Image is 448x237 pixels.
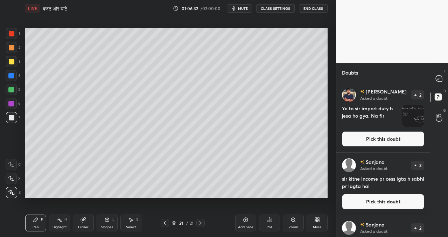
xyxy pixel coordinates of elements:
p: [PERSON_NAME] [366,89,407,95]
img: default.png [342,221,356,235]
div: C [6,159,21,170]
div: H [64,218,67,221]
div: Shapes [101,225,113,229]
div: 1 [6,28,20,39]
div: Pen [33,225,39,229]
div: 3 [6,56,20,67]
img: no-rating-badge.077c3623.svg [360,223,364,227]
h4: sir kitne income pr cess lgta h sabhi pr lagta hai [342,175,424,190]
div: 2 [6,42,20,53]
p: Asked a doubt [360,228,387,234]
div: P [41,218,43,221]
p: 2 [419,226,421,230]
p: 2 [419,93,421,97]
p: Doubts [336,63,364,82]
div: / [186,221,188,225]
div: 7 [6,112,20,123]
p: Asked a doubt [360,166,387,171]
img: 915cf4073ce44f4494901ee4de7efab8.jpg [342,88,356,102]
div: Highlight [52,225,67,229]
h4: Ye to sir import duty h jesa ho gya. Na fir [342,105,399,127]
div: X [6,173,21,184]
img: no-rating-badge.077c3623.svg [360,90,364,94]
div: 21 [189,220,194,226]
div: grid [336,82,430,237]
button: Pick this doubt [342,131,424,147]
div: S [136,218,138,221]
p: 2 [419,163,421,167]
div: 4 [6,70,20,81]
div: 21 [177,221,184,225]
p: Asked a doubt [360,95,387,101]
p: G [443,108,446,113]
img: no-rating-badge.077c3623.svg [360,160,364,164]
div: Zoom [289,225,298,229]
p: D [443,88,446,93]
div: LIVE [25,4,40,13]
div: L [112,218,114,221]
div: More [313,225,322,229]
span: mute [238,6,248,11]
h4: बजट और घाटे [43,5,67,12]
div: Poll [267,225,272,229]
p: Sanjana [366,159,385,165]
div: Eraser [78,225,89,229]
img: 17594880149LIT7U.jpeg [402,105,424,127]
p: Sanjana [366,222,385,228]
button: CLASS SETTINGS [256,4,295,13]
button: mute [227,4,252,13]
div: Z [6,187,21,198]
img: default.png [342,158,356,172]
div: 5 [6,84,20,95]
div: 6 [6,98,20,109]
button: Pick this doubt [342,194,424,209]
p: T [444,69,446,74]
button: End Class [299,4,328,13]
div: Add Slide [238,225,253,229]
div: Select [126,225,136,229]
